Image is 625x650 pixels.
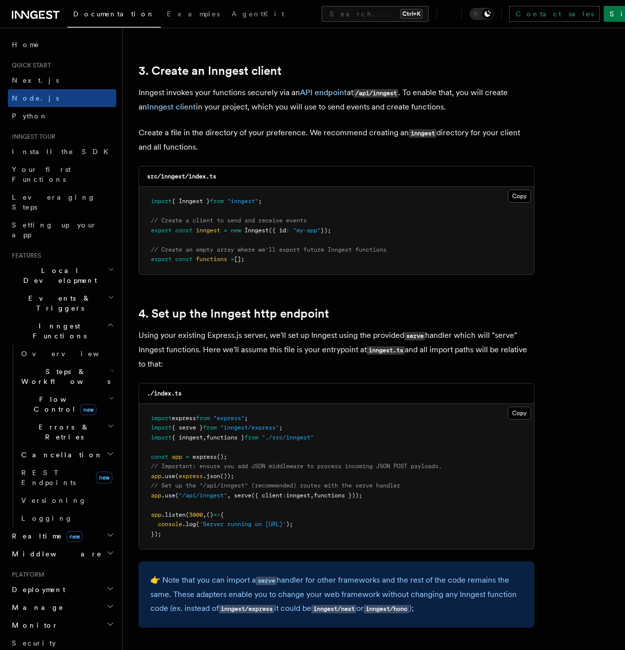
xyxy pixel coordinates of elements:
span: new [80,404,96,415]
span: : [286,227,289,234]
span: ( [186,511,189,518]
span: const [175,256,192,263]
span: Cancellation [17,450,103,460]
code: inngest.ts [367,346,405,355]
span: Inngest tour [8,133,55,141]
span: "inngest/express" [220,424,279,431]
span: import [151,198,172,205]
button: Inngest Functions [8,317,116,345]
span: const [175,227,192,234]
a: Contact sales [509,6,600,22]
span: Realtime [8,531,83,541]
code: serve [404,332,425,340]
span: ( [175,473,179,480]
button: Middleware [8,545,116,563]
span: { serve } [172,424,203,431]
span: Manage [8,602,64,612]
span: app [151,473,161,480]
span: // Create an empty array where we'll export future Inngest functions [151,246,386,253]
div: Inngest Functions [8,345,116,527]
span: new [231,227,241,234]
span: Documentation [73,10,155,18]
span: Security [12,639,56,647]
span: Events & Triggers [8,293,108,313]
a: API endpoint [300,88,347,97]
span: Your first Functions [12,165,71,183]
button: Flow Controlnew [17,390,116,418]
span: Monitor [8,620,58,630]
span: = [186,453,189,460]
code: src/inngest/index.ts [147,173,216,180]
button: Errors & Retries [17,418,116,446]
span: ); [286,521,293,528]
a: Next.js [8,71,116,89]
span: ( [175,492,179,499]
span: // Important: ensure you add JSON middleware to process incoming JSON POST payloads. [151,463,442,470]
span: serve [234,492,251,499]
span: ()); [220,473,234,480]
span: Errors & Retries [17,422,107,442]
span: = [231,256,234,263]
span: "inngest" [227,198,258,205]
span: functions [196,256,227,263]
span: }); [321,227,331,234]
span: new [96,472,112,484]
span: ({ id [269,227,286,234]
button: Toggle dark mode [470,8,493,20]
a: Inngest client [147,102,196,111]
span: Middleware [8,549,102,559]
span: from [244,434,258,441]
span: from [196,415,210,422]
span: []; [234,256,244,263]
a: Examples [161,3,226,27]
span: Inngest [244,227,269,234]
code: inngest/next [311,605,356,613]
span: 3000 [189,511,203,518]
span: { [220,511,224,518]
button: Copy [508,190,531,203]
span: Quick start [8,61,51,69]
span: app [151,492,161,499]
span: "my-app" [293,227,321,234]
span: Features [8,252,41,260]
span: export [151,227,172,234]
span: ; [244,415,248,422]
button: Cancellation [17,446,116,464]
code: ./index.ts [147,390,182,397]
button: Deployment [8,581,116,598]
p: Inngest invokes your functions securely via an at . To enable that, you will create an in your pr... [139,86,534,114]
button: Monitor [8,616,116,634]
span: ; [258,198,262,205]
span: Node.js [12,94,59,102]
span: express [192,453,217,460]
span: .use [161,492,175,499]
span: Logging [21,514,73,522]
span: { inngest [172,434,203,441]
span: 'Server running on [URL]' [199,521,286,528]
a: Python [8,107,116,125]
span: Deployment [8,585,65,595]
span: .use [161,473,175,480]
span: }); [151,531,161,538]
span: AgentKit [232,10,284,18]
span: : [283,492,286,499]
span: functions })); [314,492,362,499]
button: Local Development [8,262,116,289]
span: "./src/inngest" [262,434,314,441]
code: serve [256,577,277,585]
span: Next.js [12,76,59,84]
span: const [151,453,168,460]
span: .listen [161,511,186,518]
a: Overview [17,345,116,363]
span: .log [182,521,196,528]
span: app [151,511,161,518]
button: Search...Ctrl+K [322,6,429,22]
span: .json [203,473,220,480]
span: Install the SDK [12,148,114,156]
span: Versioning [21,496,87,504]
a: Versioning [17,491,116,509]
span: inngest [286,492,310,499]
a: 4. Set up the Inngest http endpoint [139,307,329,321]
button: Manage [8,598,116,616]
span: () [206,511,213,518]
